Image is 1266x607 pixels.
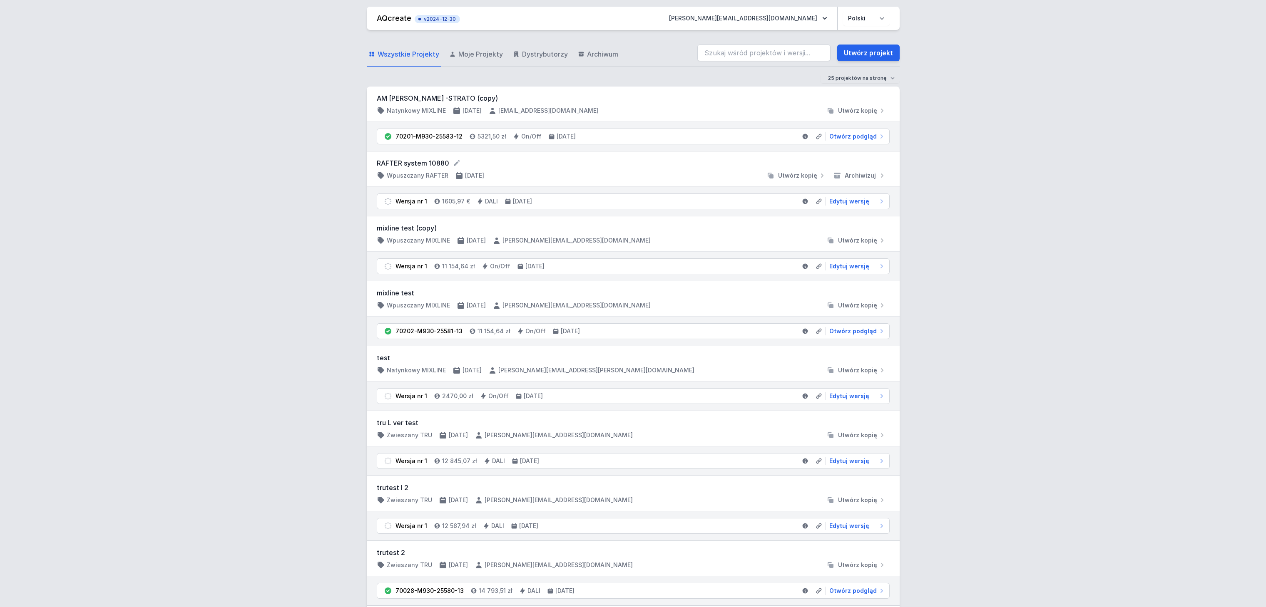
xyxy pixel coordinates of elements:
div: Wersja nr 1 [395,262,427,270]
span: Otwórz podgląd [829,327,877,335]
h4: [DATE] [524,392,543,400]
button: Utwórz kopię [823,107,890,115]
img: draft.svg [384,197,392,206]
a: AQcreate [377,14,411,22]
a: Moje Projekty [448,42,505,67]
h4: On/Off [525,327,546,335]
h4: [PERSON_NAME][EMAIL_ADDRESS][DOMAIN_NAME] [485,431,633,439]
h4: 1605,97 € [442,197,470,206]
span: Edytuj wersję [829,197,869,206]
span: Edytuj wersję [829,522,869,530]
button: Utwórz kopię [823,496,890,504]
img: draft.svg [384,262,392,270]
img: draft.svg [384,392,392,400]
div: 70202-M930-25581-13 [395,327,463,335]
h4: [EMAIL_ADDRESS][DOMAIN_NAME] [498,107,599,115]
h3: trutest l 2 [377,483,890,493]
img: draft.svg [384,522,392,530]
h4: [DATE] [465,171,484,180]
h4: 11 154,64 zł [478,327,510,335]
h4: [DATE] [467,301,486,310]
a: Edytuj wersję [826,197,886,206]
span: Archiwizuj [845,171,876,180]
button: Utwórz kopię [823,301,890,310]
h4: [PERSON_NAME][EMAIL_ADDRESS][DOMAIN_NAME] [502,236,651,245]
img: draft.svg [384,457,392,465]
h4: [DATE] [449,561,468,569]
h4: [DATE] [520,457,539,465]
span: Otwórz podgląd [829,132,877,141]
a: Otwórz podgląd [826,327,886,335]
div: 70201-M930-25583-12 [395,132,463,141]
a: Archiwum [576,42,620,67]
span: Dystrybutorzy [522,49,568,59]
h4: Wpuszczany RAFTER [387,171,448,180]
h4: Natynkowy MIXLINE [387,107,446,115]
h4: [DATE] [467,236,486,245]
form: RAFTER system 10880 [377,158,890,168]
span: Moje Projekty [458,49,503,59]
span: Utwórz kopię [838,366,877,374]
h4: Wpuszczany MIXLINE [387,236,450,245]
span: Archiwum [587,49,618,59]
h4: DALI [492,457,505,465]
h4: [DATE] [555,587,575,595]
a: Edytuj wersję [826,522,886,530]
a: Wszystkie Projekty [367,42,441,67]
span: v2024-12-30 [419,16,456,22]
h4: Natynkowy MIXLINE [387,366,446,374]
span: Utwórz kopię [838,301,877,310]
button: Utwórz kopię [823,236,890,245]
h4: [PERSON_NAME][EMAIL_ADDRESS][DOMAIN_NAME] [485,561,633,569]
button: Utwórz kopię [823,431,890,439]
button: Archiwizuj [830,171,890,180]
input: Szukaj wśród projektów i wersji... [697,45,831,61]
span: Utwórz kopię [838,107,877,115]
div: Wersja nr 1 [395,197,427,206]
a: Edytuj wersję [826,457,886,465]
h4: [DATE] [557,132,576,141]
span: Edytuj wersję [829,392,869,400]
h4: [DATE] [463,107,482,115]
div: Wersja nr 1 [395,392,427,400]
a: Otwórz podgląd [826,132,886,141]
h4: DALI [527,587,540,595]
h4: 2470,00 zł [442,392,473,400]
h4: Zwieszany TRU [387,431,432,439]
h3: mixline test (copy) [377,223,890,233]
h4: [DATE] [463,366,482,374]
h4: On/Off [488,392,509,400]
button: v2024-12-30 [415,13,460,23]
button: Utwórz kopię [823,366,890,374]
h4: [DATE] [561,327,580,335]
h4: 14 793,51 zł [479,587,512,595]
h3: AM [PERSON_NAME] -STRATO (copy) [377,93,890,103]
span: Edytuj wersję [829,457,869,465]
span: Utwórz kopię [838,561,877,569]
h4: DALI [485,197,498,206]
button: Edytuj nazwę projektu [453,159,461,167]
h4: Wpuszczany MIXLINE [387,301,450,310]
span: Utwórz kopię [838,431,877,439]
h4: DALI [491,522,504,530]
span: Edytuj wersję [829,262,869,270]
h4: [DATE] [519,522,538,530]
button: Utwórz kopię [823,561,890,569]
span: Otwórz podgląd [829,587,877,595]
a: Otwórz podgląd [826,587,886,595]
h4: [PERSON_NAME][EMAIL_ADDRESS][DOMAIN_NAME] [485,496,633,504]
h3: tru L ver test [377,418,890,428]
h4: [DATE] [449,496,468,504]
select: Wybierz język [843,11,890,26]
h4: 12 587,94 zł [442,522,476,530]
div: Wersja nr 1 [395,522,427,530]
a: Edytuj wersję [826,392,886,400]
h4: On/Off [521,132,542,141]
h4: [PERSON_NAME][EMAIL_ADDRESS][PERSON_NAME][DOMAIN_NAME] [498,366,694,374]
h4: Zwieszany TRU [387,561,432,569]
h3: test [377,353,890,363]
h4: [PERSON_NAME][EMAIL_ADDRESS][DOMAIN_NAME] [502,301,651,310]
h4: [DATE] [513,197,532,206]
a: Dystrybutorzy [511,42,570,67]
h3: trutest 2 [377,548,890,557]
